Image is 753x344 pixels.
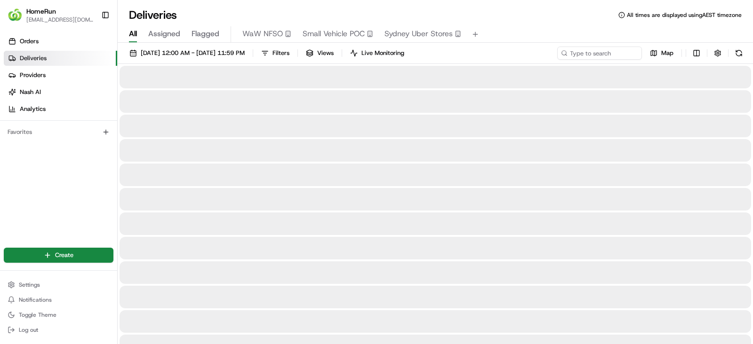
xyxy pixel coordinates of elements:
[26,16,94,23] button: [EMAIL_ADDRESS][DOMAIN_NAME]
[317,49,334,57] span: Views
[4,248,113,263] button: Create
[26,7,56,16] button: HomeRun
[20,37,39,46] span: Orders
[148,28,180,39] span: Assigned
[192,28,219,39] span: Flagged
[257,47,294,60] button: Filters
[19,296,52,304] span: Notifications
[19,311,56,319] span: Toggle Theme
[272,49,289,57] span: Filters
[4,293,113,306] button: Notifications
[4,102,117,117] a: Analytics
[661,49,673,57] span: Map
[4,85,117,100] a: Nash AI
[8,8,23,23] img: HomeRun
[385,28,453,39] span: Sydney Uber Stores
[4,323,113,336] button: Log out
[242,28,283,39] span: WaW NFSO
[55,251,73,259] span: Create
[20,71,46,79] span: Providers
[20,54,47,63] span: Deliveries
[4,4,97,26] button: HomeRunHomeRun[EMAIL_ADDRESS][DOMAIN_NAME]
[646,47,678,60] button: Map
[4,278,113,291] button: Settings
[4,68,117,83] a: Providers
[303,28,365,39] span: Small Vehicle POC
[129,28,137,39] span: All
[141,49,245,57] span: [DATE] 12:00 AM - [DATE] 11:59 PM
[19,281,40,289] span: Settings
[129,8,177,23] h1: Deliveries
[4,34,117,49] a: Orders
[302,47,338,60] button: Views
[19,326,38,334] span: Log out
[4,51,117,66] a: Deliveries
[627,11,742,19] span: All times are displayed using AEST timezone
[557,47,642,60] input: Type to search
[361,49,404,57] span: Live Monitoring
[4,308,113,321] button: Toggle Theme
[346,47,409,60] button: Live Monitoring
[20,105,46,113] span: Analytics
[4,125,113,140] div: Favorites
[20,88,41,96] span: Nash AI
[732,47,745,60] button: Refresh
[125,47,249,60] button: [DATE] 12:00 AM - [DATE] 11:59 PM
